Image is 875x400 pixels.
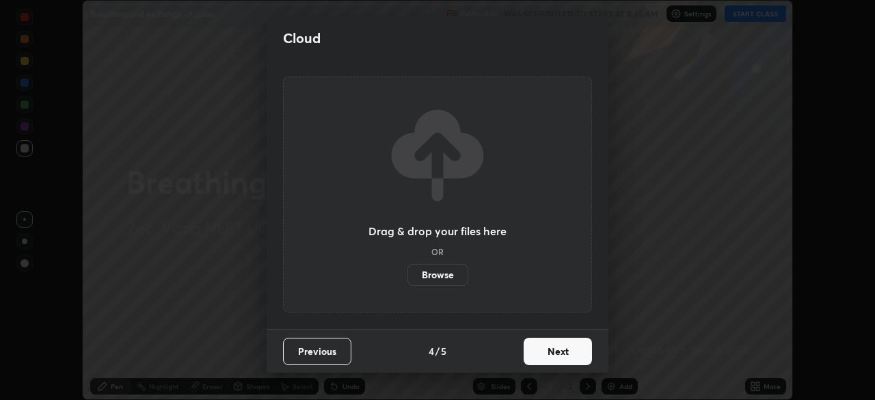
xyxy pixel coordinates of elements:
[524,338,592,365] button: Next
[283,338,351,365] button: Previous
[435,344,440,358] h4: /
[368,226,507,237] h3: Drag & drop your files here
[283,29,321,47] h2: Cloud
[441,344,446,358] h4: 5
[429,344,434,358] h4: 4
[431,248,444,256] h5: OR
